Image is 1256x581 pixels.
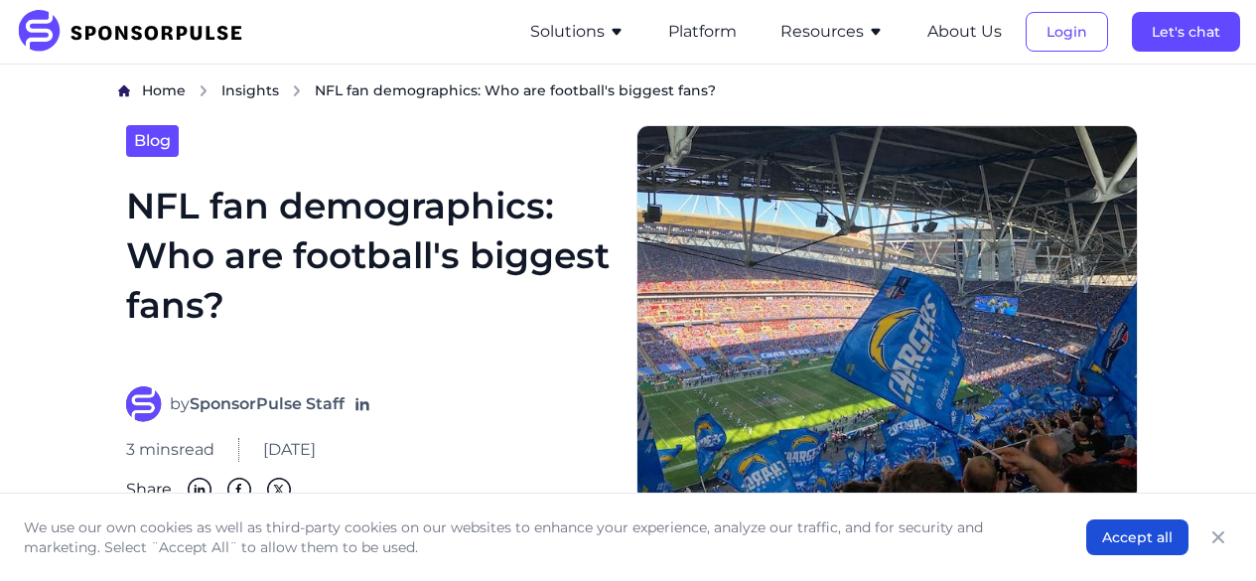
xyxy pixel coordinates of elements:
[291,84,303,97] img: chevron right
[263,438,316,462] span: [DATE]
[126,438,214,462] span: 3 mins read
[668,23,737,41] a: Platform
[1026,23,1108,41] a: Login
[142,81,186,99] span: Home
[636,125,1139,503] img: Find out everything you need to know about NFL fans in the USA, and learn how you can better conn...
[190,394,345,413] strong: SponsorPulse Staff
[221,80,279,101] a: Insights
[668,20,737,44] button: Platform
[1204,523,1232,551] button: Close
[1132,12,1240,52] button: Let's chat
[16,10,257,54] img: SponsorPulse
[126,125,179,157] a: Blog
[1086,519,1188,555] button: Accept all
[530,20,625,44] button: Solutions
[24,517,1047,557] p: We use our own cookies as well as third-party cookies on our websites to enhance your experience,...
[352,394,372,414] a: Follow on LinkedIn
[227,478,251,502] img: Facebook
[142,80,186,101] a: Home
[126,181,613,363] h1: NFL fan demographics: Who are football's biggest fans?
[927,20,1002,44] button: About Us
[1132,23,1240,41] a: Let's chat
[221,81,279,99] span: Insights
[780,20,884,44] button: Resources
[188,478,211,502] img: Linkedin
[927,23,1002,41] a: About Us
[170,392,345,416] span: by
[118,84,130,97] img: Home
[267,478,291,502] img: Twitter
[126,386,162,422] img: SponsorPulse Staff
[126,478,172,502] span: Share
[315,80,716,100] span: NFL fan demographics: Who are football's biggest fans?
[198,84,209,97] img: chevron right
[1026,12,1108,52] button: Login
